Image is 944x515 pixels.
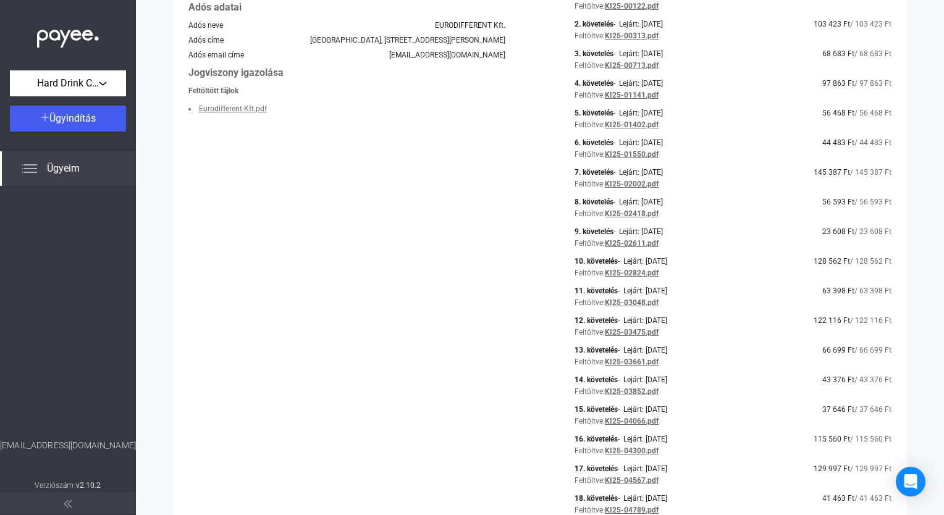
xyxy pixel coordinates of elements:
[854,287,891,295] span: / 63 398 Ft
[605,446,659,455] a: KI25-04300.pdf
[49,112,96,124] span: Ügyindítás
[575,328,605,337] div: Feltöltve:
[575,417,605,425] div: Feltöltve:
[41,113,49,122] img: plus-white.svg
[575,138,613,147] div: 6. követelés
[854,346,891,354] span: / 66 699 Ft
[854,109,891,117] span: / 56 468 Ft
[822,287,854,295] span: 63 398 Ft
[575,79,613,88] div: 4. követelés
[618,494,667,503] div: - Lejárt: [DATE]
[605,269,659,277] a: KI25-02824.pdf
[814,435,850,443] span: 115 560 Ft
[896,467,925,496] div: Nyissa meg az Intercom Messengert
[575,387,605,396] div: Feltöltve:
[618,287,667,295] div: - Lejárt: [DATE]
[605,239,659,248] a: KI25-02611.pdf
[575,405,618,414] div: 15. követelés
[575,446,605,455] div: Feltöltve:
[850,464,891,473] span: / 129 997 Ft
[435,21,505,30] div: EURODIFFERENT Kft.
[822,375,854,384] span: 43 376 Ft
[22,161,37,176] img: list.svg
[64,500,72,508] img: arrow-double-left-grey.svg
[575,120,605,129] div: Feltöltve:
[605,209,659,218] a: KI25-02418.pdf
[188,65,505,80] div: Jogviszony igazolása
[10,70,126,96] button: Hard Drink Company Kft.
[854,405,891,414] span: / 37 646 Ft
[605,61,659,70] a: KI25-00713.pdf
[822,494,854,503] span: 41 463 Ft
[575,346,618,354] div: 13. követelés
[822,79,854,88] span: 97 863 Ft
[575,287,618,295] div: 11. követelés
[575,476,605,485] div: Feltöltve:
[575,494,618,503] div: 18. követelés
[575,180,605,188] div: Feltöltve:
[618,405,667,414] div: - Lejárt: [DATE]
[188,21,223,30] div: Adós neve
[575,209,605,218] div: Feltöltve:
[613,20,663,28] div: - Lejárt: [DATE]
[618,435,667,443] div: - Lejárt: [DATE]
[605,417,659,425] a: KI25-04066.pdf
[10,106,126,132] button: Ügyindítás
[575,316,618,325] div: 12. követelés
[76,481,101,490] strong: v2.10.2
[854,198,891,206] span: / 56 593 Ft
[389,51,505,59] div: [EMAIL_ADDRESS][DOMAIN_NAME]
[850,257,891,266] span: / 128 562 Ft
[814,464,850,473] span: 129 997 Ft
[575,31,605,40] div: Feltöltve:
[618,257,667,266] div: - Lejárt: [DATE]
[575,257,618,266] div: 10. követelés
[605,91,659,99] a: KI25-01141.pdf
[575,198,613,206] div: 8. követelés
[618,316,667,325] div: - Lejárt: [DATE]
[575,150,605,159] div: Feltöltve:
[575,61,605,70] div: Feltöltve:
[854,79,891,88] span: / 97 863 Ft
[575,91,605,99] div: Feltöltve:
[613,168,663,177] div: - Lejárt: [DATE]
[605,476,659,485] a: KI25-04567.pdf
[854,138,891,147] span: / 44 483 Ft
[618,375,667,384] div: - Lejárt: [DATE]
[605,298,659,307] a: KI25-03048.pdf
[310,36,505,44] div: [GEOGRAPHIC_DATA], [STREET_ADDRESS][PERSON_NAME]
[605,31,659,40] a: KI25-00313.pdf
[605,387,659,396] a: KI25-03852.pdf
[613,49,663,58] div: - Lejárt: [DATE]
[822,109,854,117] span: 56 468 Ft
[814,168,850,177] span: 145 387 Ft
[605,328,659,337] a: KI25-03475.pdf
[188,36,224,44] div: Adós címe
[575,168,613,177] div: 7. követelés
[575,109,613,117] div: 5. követelés
[188,86,505,95] div: Feltöltött fájlok
[854,375,891,384] span: / 43 376 Ft
[575,298,605,307] div: Feltöltve:
[575,375,618,384] div: 14. követelés
[822,346,854,354] span: 66 699 Ft
[575,2,605,10] div: Feltöltve:
[814,257,850,266] span: 128 562 Ft
[37,23,99,48] img: white-payee-white-dot.svg
[854,494,891,503] span: / 41 463 Ft
[575,269,605,277] div: Feltöltve:
[822,138,854,147] span: 44 483 Ft
[822,198,854,206] span: 56 593 Ft
[37,76,99,91] span: Hard Drink Company Kft.
[850,168,891,177] span: / 145 387 Ft
[188,51,244,59] div: Adós email címe
[814,20,850,28] span: 103 423 Ft
[822,49,854,58] span: 68 683 Ft
[854,49,891,58] span: / 68 683 Ft
[605,358,659,366] a: KI25-03661.pdf
[850,435,891,443] span: / 115 560 Ft
[575,227,613,236] div: 9. követelés
[613,198,663,206] div: - Lejárt: [DATE]
[575,239,605,248] div: Feltöltve:
[605,180,659,188] a: KI25-02002.pdf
